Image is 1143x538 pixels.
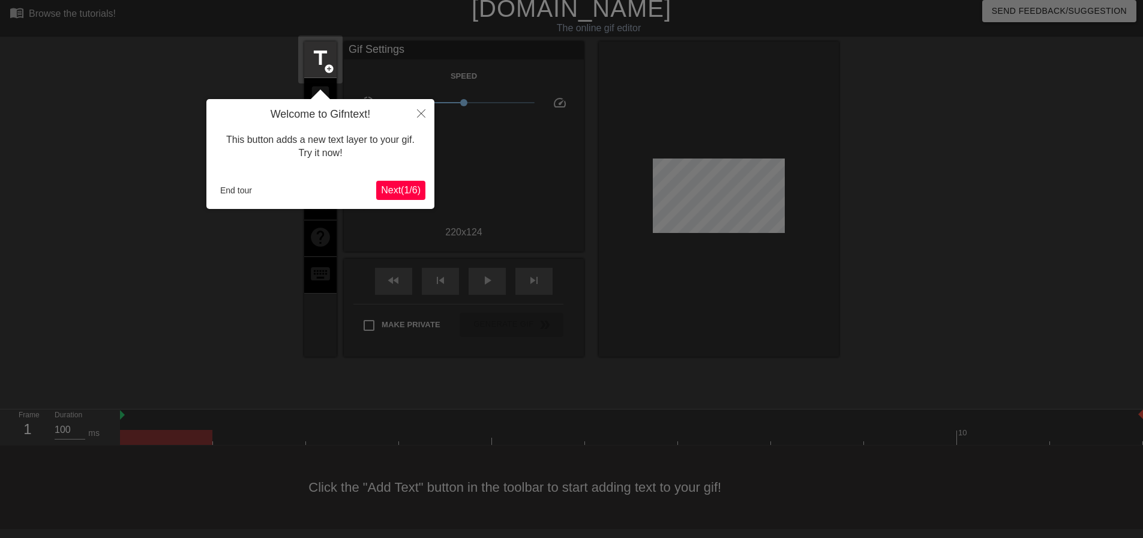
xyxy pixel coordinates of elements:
button: Next [376,181,425,200]
button: End tour [215,181,257,199]
span: Next ( 1 / 6 ) [381,185,421,195]
h4: Welcome to Gifntext! [215,108,425,121]
div: This button adds a new text layer to your gif. Try it now! [215,121,425,172]
button: Close [408,99,434,127]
